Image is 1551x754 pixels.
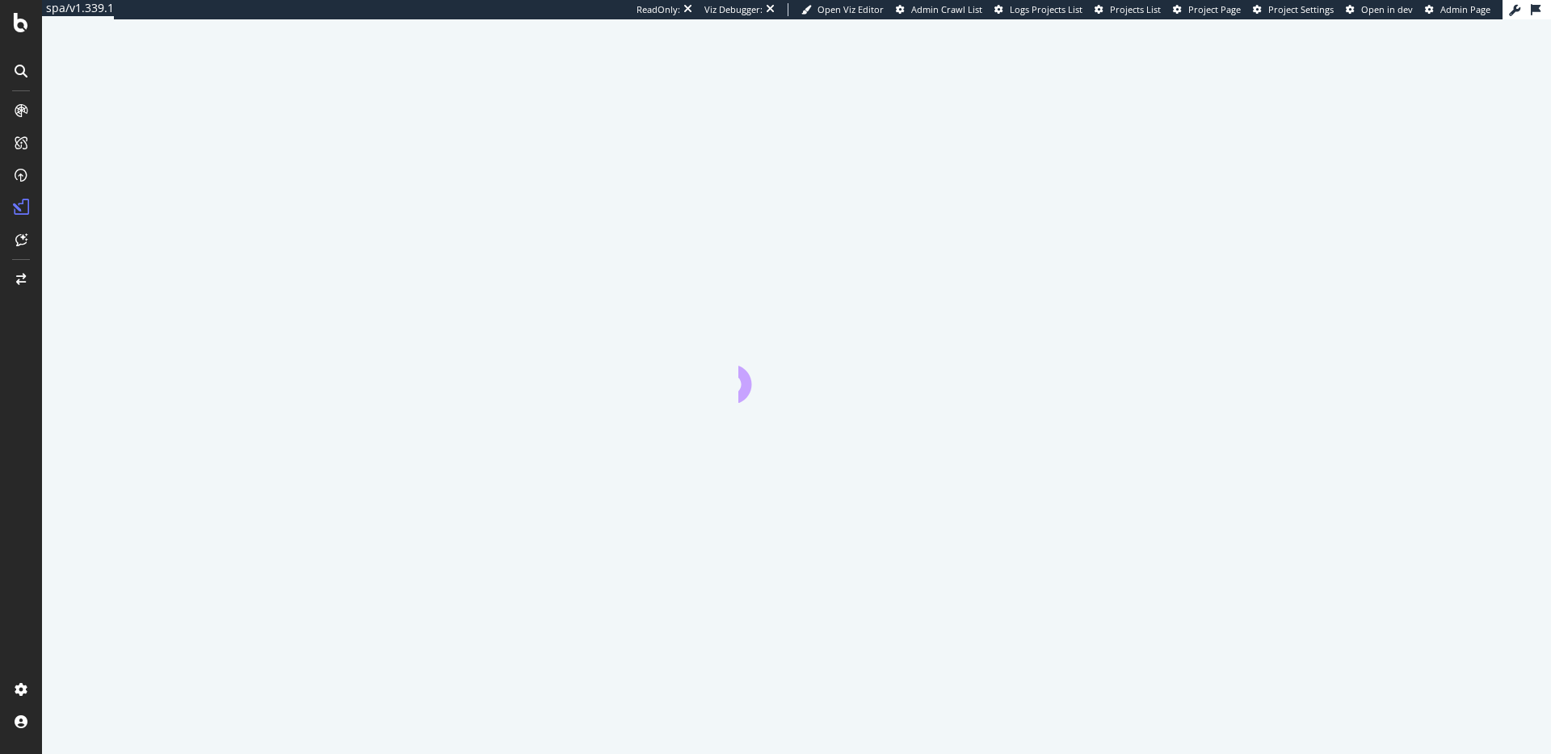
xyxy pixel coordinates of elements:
div: animation [738,345,855,403]
a: Project Settings [1253,3,1334,16]
span: Logs Projects List [1010,3,1082,15]
span: Project Settings [1268,3,1334,15]
span: Project Page [1188,3,1241,15]
span: Open Viz Editor [818,3,884,15]
div: ReadOnly: [637,3,680,16]
span: Projects List [1110,3,1161,15]
a: Projects List [1095,3,1161,16]
a: Logs Projects List [994,3,1082,16]
a: Open Viz Editor [801,3,884,16]
a: Open in dev [1346,3,1413,16]
span: Admin Page [1440,3,1490,15]
a: Admin Crawl List [896,3,982,16]
div: Viz Debugger: [704,3,763,16]
span: Admin Crawl List [911,3,982,15]
span: Open in dev [1361,3,1413,15]
a: Project Page [1173,3,1241,16]
a: Admin Page [1425,3,1490,16]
